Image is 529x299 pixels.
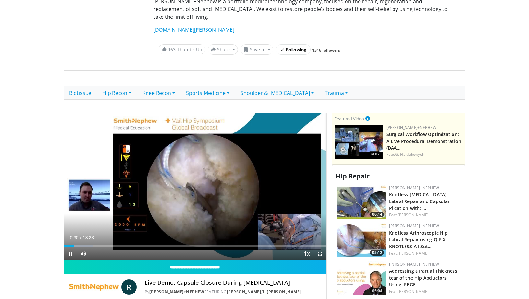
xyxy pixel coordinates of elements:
[168,46,176,52] span: 163
[337,261,386,295] a: 05:04
[389,268,457,288] a: Addressing a Partial Thickness tear of the Hip Abductors Using: REGE…
[276,44,311,55] button: Following
[337,185,386,219] a: 06:14
[145,279,321,286] h4: Live Demo: Capsule Closure During [MEDICAL_DATA]
[181,86,235,100] a: Sports Medicine
[312,47,340,53] a: 1316 followers
[64,247,77,260] button: Pause
[335,125,383,159] a: 09:07
[83,235,94,240] span: 13:23
[389,250,460,256] div: Feat.
[77,247,90,260] button: Mute
[121,279,137,295] a: R
[386,152,463,157] div: Feat.
[368,151,382,157] span: 09:07
[64,113,326,261] video-js: Video Player
[337,223,386,257] a: 05:12
[398,212,429,218] a: [PERSON_NAME]
[159,44,205,54] a: 163 Thumbs Up
[395,152,424,157] a: G. Haidukewych
[153,26,234,33] a: [DOMAIN_NAME][PERSON_NAME]
[97,86,137,100] a: Hip Recon
[335,125,383,159] img: bcfc90b5-8c69-4b20-afee-af4c0acaf118.150x105_q85_crop-smart_upscale.jpg
[389,223,439,229] a: [PERSON_NAME]+Nephew
[313,247,326,260] button: Fullscreen
[398,250,429,256] a: [PERSON_NAME]
[370,250,384,256] span: 05:12
[389,212,460,218] div: Feat.
[337,185,386,219] img: 9e8ee752-f27c-48fa-8abe-87618a9a446b.150x105_q85_crop-smart_upscale.jpg
[64,245,326,247] div: Progress Bar
[241,44,274,55] button: Save to
[386,125,436,130] a: [PERSON_NAME]+Nephew
[389,261,439,267] a: [PERSON_NAME]+Nephew
[227,289,261,294] a: [PERSON_NAME]
[386,131,461,151] a: Surgical Workflow Optimization: A Live Procedural Demonstration (DAA…
[337,223,386,257] img: 2815a48e-8d1b-462f-bcb9-c1506bbb46b9.150x105_q85_crop-smart_upscale.jpg
[389,191,450,211] a: Knotless [MEDICAL_DATA] Labral Repair and Capsular Plication with: …
[319,86,353,100] a: Trauma
[149,289,204,294] a: [PERSON_NAME]+Nephew
[335,116,364,121] small: Featured Video
[145,289,321,295] div: By FEATURING ,
[389,230,448,249] a: Knotless Arthroscopic Hip Labral Repair using Q-FIX KNOTLESS All Sut…
[389,185,439,190] a: [PERSON_NAME]+Nephew
[370,288,384,294] span: 05:04
[69,279,119,295] img: Smith+Nephew
[262,289,301,294] a: T. [PERSON_NAME]
[389,289,460,294] div: Feat.
[70,235,78,240] span: 0:30
[80,235,81,240] span: /
[64,86,97,100] a: Biotissue
[337,261,386,295] img: 96c48c4b-e2a8-4ec0-b442-5a24c20de5ab.150x105_q85_crop-smart_upscale.jpg
[137,86,181,100] a: Knee Recon
[398,289,429,294] a: [PERSON_NAME]
[300,247,313,260] button: Playback Rate
[336,172,370,180] span: Hip Repair
[370,212,384,217] span: 06:14
[235,86,319,100] a: Shoulder & [MEDICAL_DATA]
[208,44,238,55] button: Share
